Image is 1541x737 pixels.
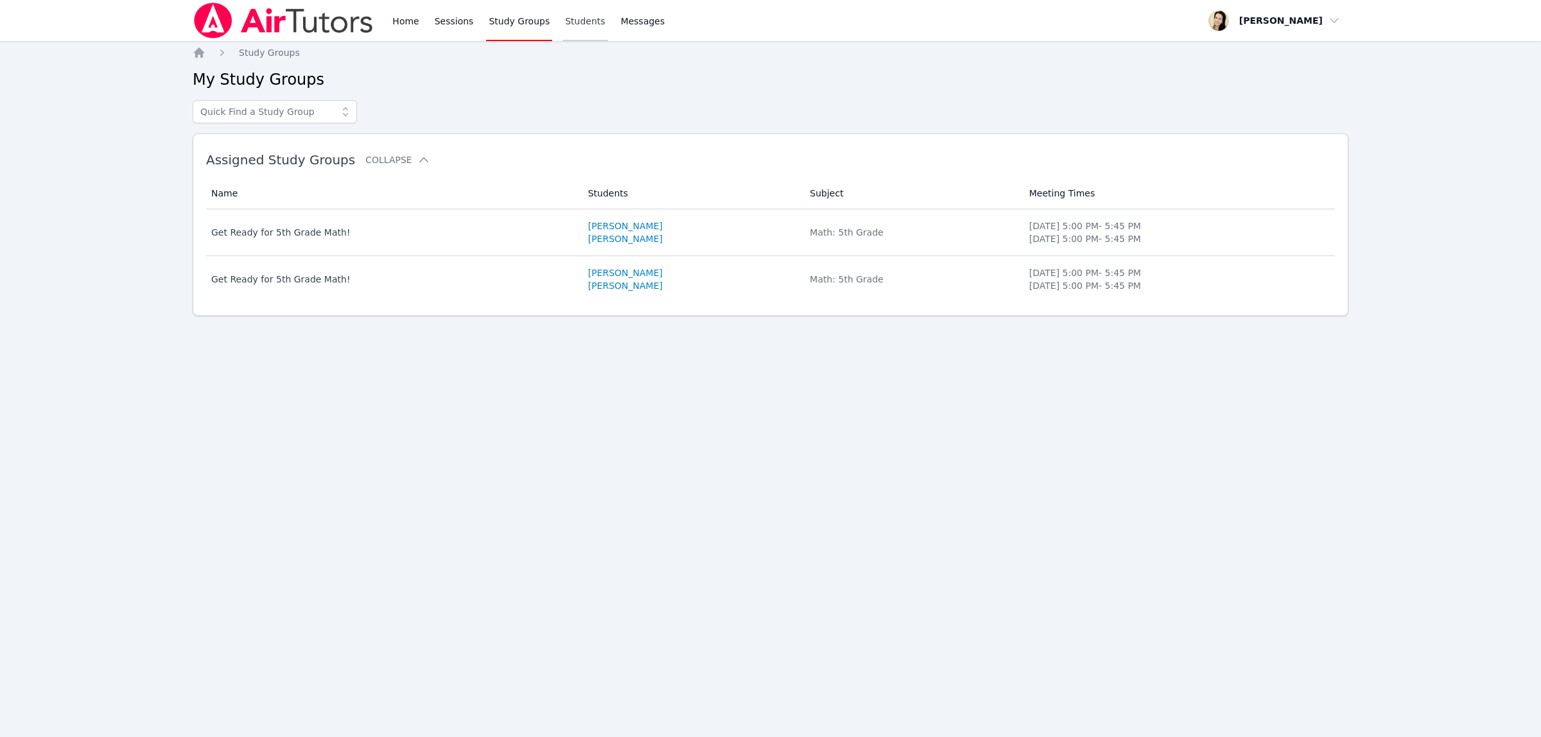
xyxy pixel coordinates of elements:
[1029,220,1327,232] li: [DATE] 5:00 PM - 5:45 PM
[206,256,1335,302] tr: Get Ready for 5th Grade Math![PERSON_NAME][PERSON_NAME]Math: 5th Grade[DATE] 5:00 PM- 5:45 PM[DAT...
[365,153,430,166] button: Collapse
[1029,232,1327,245] li: [DATE] 5:00 PM - 5:45 PM
[211,273,573,286] div: Get Ready for 5th Grade Math!
[588,232,663,245] a: [PERSON_NAME]
[588,220,663,232] a: [PERSON_NAME]
[588,266,663,279] a: [PERSON_NAME]
[211,226,573,239] div: Get Ready for 5th Grade Math!
[239,48,300,58] span: Study Groups
[193,46,1348,59] nav: Breadcrumb
[206,152,355,168] span: Assigned Study Groups
[1029,279,1327,292] li: [DATE] 5:00 PM - 5:45 PM
[193,3,374,39] img: Air Tutors
[206,178,580,209] th: Name
[239,46,300,59] a: Study Groups
[1029,266,1327,279] li: [DATE] 5:00 PM - 5:45 PM
[206,209,1335,256] tr: Get Ready for 5th Grade Math![PERSON_NAME][PERSON_NAME]Math: 5th Grade[DATE] 5:00 PM- 5:45 PM[DAT...
[810,226,1013,239] div: Math: 5th Grade
[193,69,1348,90] h2: My Study Groups
[621,15,665,28] span: Messages
[1022,178,1335,209] th: Meeting Times
[588,279,663,292] a: [PERSON_NAME]
[580,178,803,209] th: Students
[193,100,357,123] input: Quick Find a Study Group
[802,178,1021,209] th: Subject
[810,273,1013,286] div: Math: 5th Grade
